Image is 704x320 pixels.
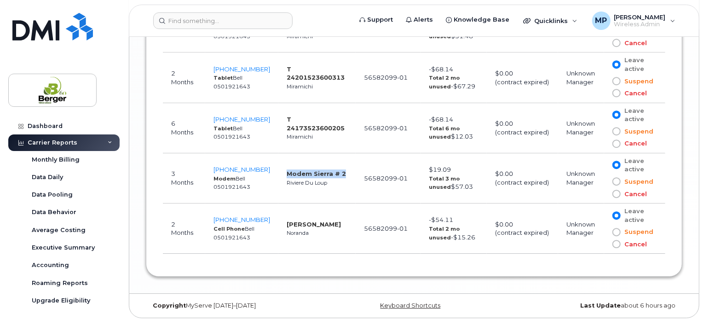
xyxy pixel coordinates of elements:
[214,65,270,73] a: [PHONE_NUMBER]
[421,153,487,204] td: $19.09 $57.03
[163,52,205,103] td: 2 Months
[287,170,346,177] strong: Modem Sierra # 2
[214,75,250,90] small: Bell 0501921643
[287,83,313,90] small: Miramichi
[214,75,233,81] strong: Tablet
[558,153,604,204] td: Unknown Manager
[621,106,654,123] span: Leave active
[356,153,421,204] td: 56582099-01
[287,134,313,140] small: Miramichi
[621,177,653,186] span: Suspend
[558,204,604,254] td: Unknown Manager
[439,11,516,29] a: Knowledge Base
[214,125,233,132] strong: Tablet
[495,179,549,186] span: (contract expired)
[421,204,487,254] td: -$54.11 -$15.26
[454,15,509,24] span: Knowledge Base
[414,15,433,24] span: Alerts
[614,21,666,28] span: Wireless Admin
[517,12,584,30] div: Quicklinks
[580,302,621,309] strong: Last Update
[421,52,487,103] td: -$68.14 -$67.29
[621,157,654,174] span: Leave active
[356,52,421,103] td: 56582099-01
[621,89,647,98] span: Cancel
[214,125,250,140] small: Bell 0501921643
[214,216,270,223] a: [PHONE_NUMBER]
[214,175,250,191] small: Bell 0501921643
[621,227,653,236] span: Suspend
[214,24,250,40] small: Bell 0501921643
[356,103,421,153] td: 56582099-01
[586,12,682,30] div: Mira-Louise Paquin
[287,65,345,81] strong: T 24201523600313
[534,17,568,24] span: Quicklinks
[487,103,558,153] td: $0.00
[163,103,205,153] td: 6 Months
[399,11,439,29] a: Alerts
[214,166,270,173] a: [PHONE_NUMBER]
[356,204,421,254] td: 56582099-01
[558,103,604,153] td: Unknown Manager
[353,11,399,29] a: Support
[153,12,293,29] input: Find something...
[287,230,309,236] small: Noranda
[487,153,558,204] td: $0.00
[558,52,604,103] td: Unknown Manager
[614,13,666,21] span: [PERSON_NAME]
[621,139,647,148] span: Cancel
[621,56,654,73] span: Leave active
[380,302,440,309] a: Keyboard Shortcuts
[429,125,460,140] strong: Total 6 mo unused
[495,229,549,236] span: (contract expired)
[621,240,647,249] span: Cancel
[621,127,653,136] span: Suspend
[287,180,327,186] small: Riviere Du Loup
[503,302,682,309] div: about 6 hours ago
[146,302,325,309] div: MyServe [DATE]–[DATE]
[287,221,341,228] strong: [PERSON_NAME]
[429,226,460,241] strong: Total 2 mo unused
[214,116,270,123] a: [PHONE_NUMBER]
[487,204,558,254] td: $0.00
[487,52,558,103] td: $0.00
[287,33,313,40] small: Miramichi
[214,226,245,232] strong: Cell Phone
[214,226,254,241] small: Bell 0501921643
[621,207,654,224] span: Leave active
[287,116,345,132] strong: T 24173523600205
[429,75,460,90] strong: Total 2 mo unused
[495,128,549,136] span: (contract expired)
[367,15,393,24] span: Support
[163,153,205,204] td: 3 Months
[429,175,460,191] strong: Total 3 mo unused
[163,204,205,254] td: 2 Months
[621,190,647,198] span: Cancel
[595,15,607,26] span: MP
[495,78,549,86] span: (contract expired)
[421,103,487,153] td: -$68.14 $12.03
[621,39,647,47] span: Cancel
[621,77,653,86] span: Suspend
[153,302,186,309] strong: Copyright
[214,175,236,182] strong: Modem
[429,24,460,40] strong: Total 2 mo unused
